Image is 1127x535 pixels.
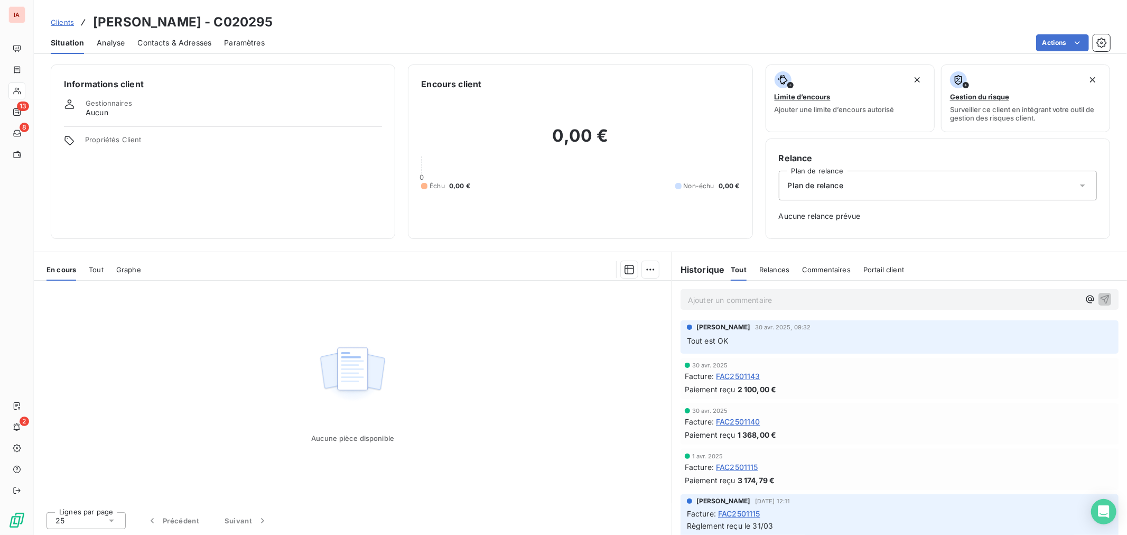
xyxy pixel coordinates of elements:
[692,453,723,459] span: 1 avr. 2025
[224,38,265,48] span: Paramètres
[779,152,1097,164] h6: Relance
[687,521,773,530] span: Règlement reçu le 31/03
[311,434,394,442] span: Aucune pièce disponible
[85,135,382,150] span: Propriétés Client
[775,93,831,101] span: Limite d’encours
[685,371,714,382] span: Facture :
[692,362,728,368] span: 30 avr. 2025
[687,336,729,345] span: Tout est OK
[430,181,445,191] span: Échu
[86,107,108,118] span: Aucun
[950,93,1009,101] span: Gestion du risque
[696,322,751,332] span: [PERSON_NAME]
[672,263,725,276] h6: Historique
[134,510,212,532] button: Précédent
[51,18,74,26] span: Clients
[86,99,132,107] span: Gestionnaires
[421,125,739,157] h2: 0,00 €
[738,384,777,395] span: 2 100,00 €
[716,371,760,382] span: FAC2501143
[1091,499,1116,524] div: Open Intercom Messenger
[116,265,141,274] span: Graphe
[766,64,935,132] button: Limite d’encoursAjouter une limite d’encours autorisé
[718,508,760,519] span: FAC2501115
[212,510,281,532] button: Suivant
[696,496,751,506] span: [PERSON_NAME]
[802,265,851,274] span: Commentaires
[421,78,481,90] h6: Encours client
[863,265,904,274] span: Portail client
[20,417,29,426] span: 2
[51,38,84,48] span: Situation
[55,515,64,526] span: 25
[685,416,714,427] span: Facture :
[685,475,735,486] span: Paiement reçu
[755,324,811,330] span: 30 avr. 2025, 09:32
[97,38,125,48] span: Analyse
[719,181,740,191] span: 0,00 €
[93,13,273,32] h3: [PERSON_NAME] - C020295
[687,508,716,519] span: Facture :
[64,78,382,90] h6: Informations client
[20,123,29,132] span: 8
[685,462,714,473] span: Facture :
[950,105,1101,122] span: Surveiller ce client en intégrant votre outil de gestion des risques client.
[759,265,789,274] span: Relances
[716,416,760,427] span: FAC2501140
[684,181,714,191] span: Non-échu
[716,462,758,473] span: FAC2501115
[449,181,470,191] span: 0,00 €
[685,429,735,440] span: Paiement reçu
[692,408,728,414] span: 30 avr. 2025
[731,265,747,274] span: Tout
[51,17,74,27] a: Clients
[775,105,895,114] span: Ajouter une limite d’encours autorisé
[137,38,211,48] span: Contacts & Adresses
[319,342,386,407] img: Empty state
[685,384,735,395] span: Paiement reçu
[8,6,25,23] div: IA
[420,173,424,181] span: 0
[788,180,843,191] span: Plan de relance
[17,102,29,111] span: 13
[779,211,1097,222] span: Aucune relance prévue
[738,429,777,440] span: 1 368,00 €
[941,64,1110,132] button: Gestion du risqueSurveiller ce client en intégrant votre outil de gestion des risques client.
[1036,34,1089,51] button: Actions
[755,498,790,504] span: [DATE] 12:11
[8,512,25,529] img: Logo LeanPay
[89,265,104,274] span: Tout
[46,265,76,274] span: En cours
[738,475,775,486] span: 3 174,79 €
